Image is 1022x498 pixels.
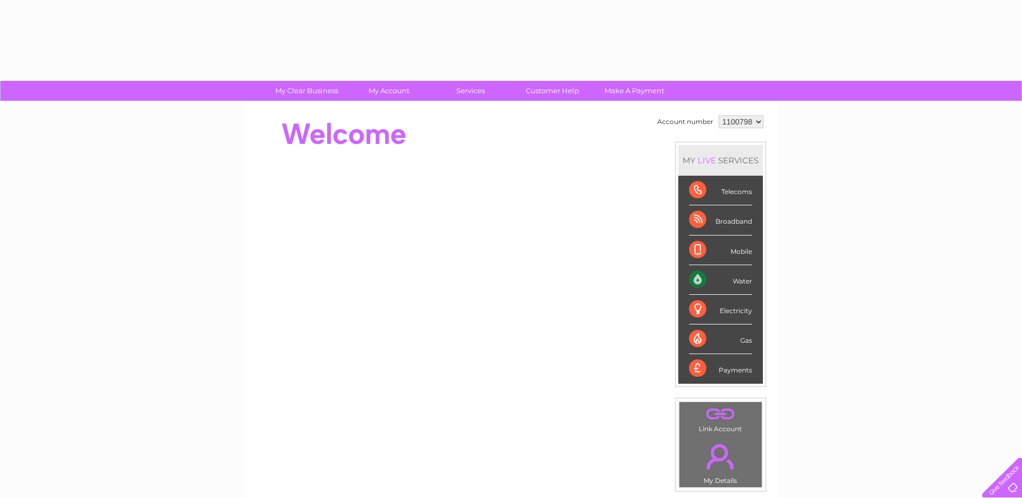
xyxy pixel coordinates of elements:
[689,236,752,265] div: Mobile
[344,81,433,101] a: My Account
[262,81,351,101] a: My Clear Business
[678,145,763,176] div: MY SERVICES
[655,113,716,131] td: Account number
[689,176,752,205] div: Telecoms
[679,402,762,435] td: Link Account
[679,435,762,488] td: My Details
[590,81,679,101] a: Make A Payment
[696,155,718,165] div: LIVE
[508,81,597,101] a: Customer Help
[689,205,752,235] div: Broadband
[689,324,752,354] div: Gas
[689,354,752,383] div: Payments
[689,295,752,324] div: Electricity
[689,265,752,295] div: Water
[682,405,759,424] a: .
[682,438,759,475] a: .
[426,81,515,101] a: Services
